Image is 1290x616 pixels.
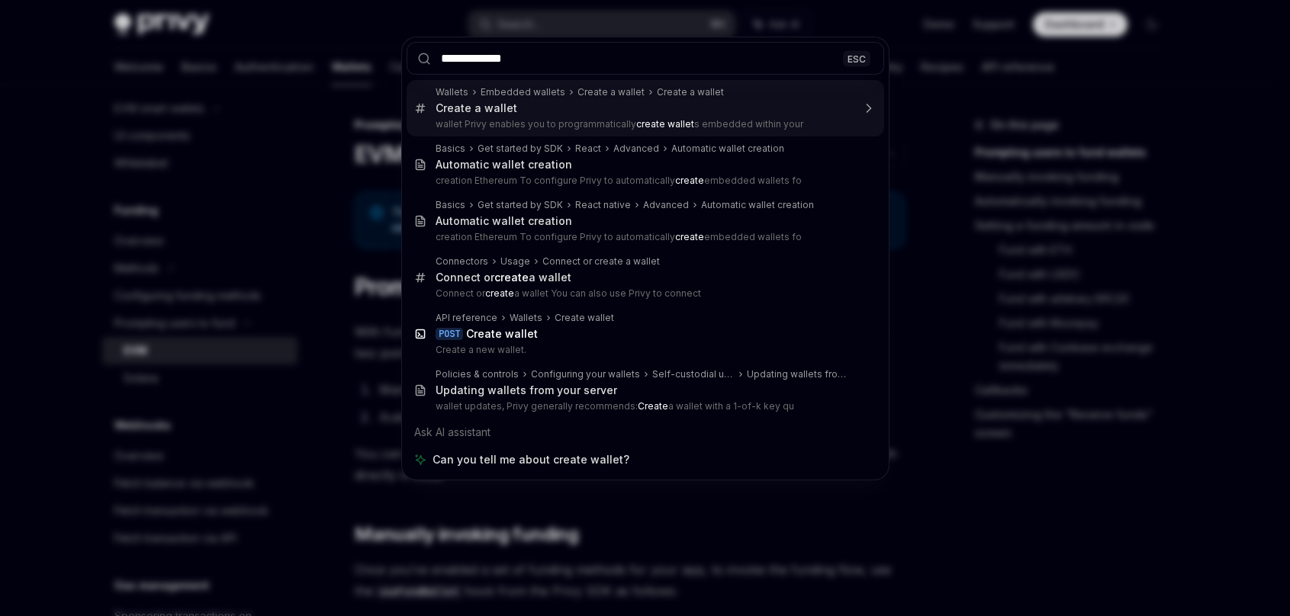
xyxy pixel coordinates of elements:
div: Get started by SDK [478,143,563,155]
div: API reference [436,312,497,324]
p: wallet Privy enables you to programmatically s embedded within your [436,118,852,130]
div: Policies & controls [436,368,519,380]
div: POST [436,328,463,340]
div: Self-custodial user wallets [652,368,735,380]
div: Create a wallet [577,86,645,98]
div: Updating wallets from your server [747,368,852,380]
div: Get started by SDK [478,199,563,211]
div: React native [575,199,631,211]
div: Connect or create a wallet [542,255,660,268]
b: create [485,287,514,299]
div: Create wallet [555,312,614,324]
b: Create [638,400,668,412]
p: Connect or a wallet You can also use Privy to connect [436,287,852,300]
div: Basics [436,199,465,211]
div: Usage [500,255,530,268]
p: creation Ethereum To configure Privy to automatically embedded wallets fo [436,175,852,187]
div: Wallets [510,312,542,324]
div: Connect or a wallet [436,271,571,284]
div: Automatic wallet creation [671,143,784,155]
b: create [675,175,704,186]
p: creation Ethereum To configure Privy to automatically embedded wallets fo [436,231,852,243]
div: Advanced [643,199,689,211]
div: Embedded wallets [481,86,565,98]
div: Updating wallets from your server [436,383,617,397]
p: wallet updates, Privy generally recommends: a wallet with a 1-of-k key qu [436,400,852,412]
b: create [494,271,529,284]
div: ESC [843,50,870,66]
b: create [675,231,704,242]
b: Create wallet [466,327,538,340]
div: Ask AI assistant [407,419,884,446]
div: Automatic wallet creation [701,199,814,211]
p: Create a new wallet. [436,344,852,356]
div: Create a wallet [436,101,517,115]
div: Basics [436,143,465,155]
div: Automatic wallet creation [436,158,572,172]
b: create wallet [636,118,694,130]
div: Automatic wallet creation [436,214,572,228]
div: Advanced [613,143,659,155]
div: Create a wallet [657,86,724,98]
div: React [575,143,601,155]
div: Connectors [436,255,488,268]
div: Configuring your wallets [531,368,640,380]
span: Can you tell me about create wallet? [433,452,629,467]
div: Wallets [436,86,468,98]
